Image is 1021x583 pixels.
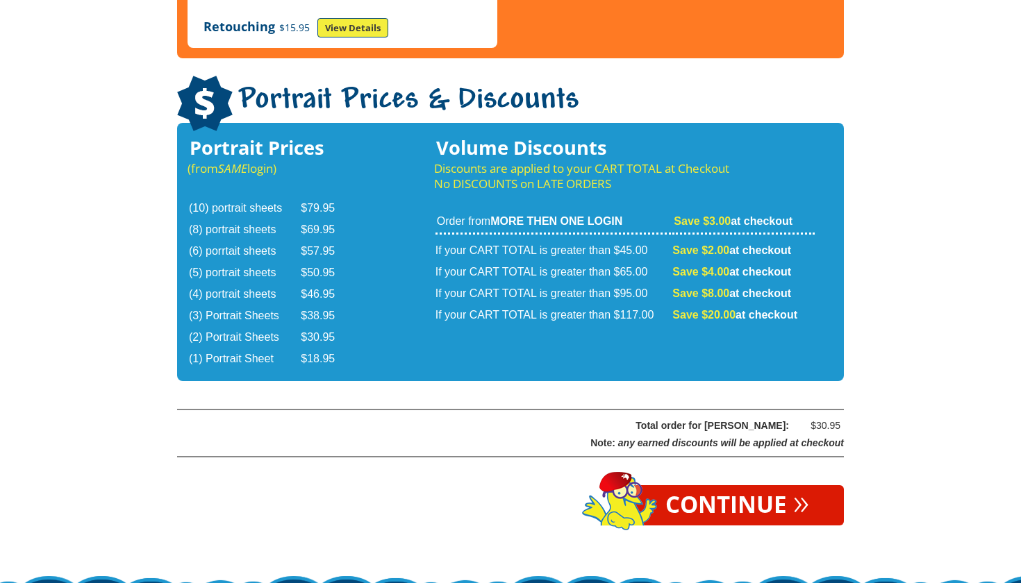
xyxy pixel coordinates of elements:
[218,160,247,176] em: SAME
[672,266,729,278] span: Save $4.00
[672,309,736,321] span: Save $20.00
[435,236,672,261] td: If your CART TOTAL is greater than $45.00
[435,305,672,326] td: If your CART TOTAL is greater than $117.00
[674,215,731,227] span: Save $3.00
[672,287,791,299] strong: at checkout
[301,328,352,348] td: $30.95
[204,18,481,37] p: Retouching
[590,437,615,448] span: Note:
[301,242,352,262] td: $57.95
[799,417,840,434] div: $30.95
[434,161,816,192] p: Discounts are applied to your CART TOTAL at Checkout No DISCOUNTS on LATE ORDERS
[672,244,729,256] span: Save $2.00
[189,285,299,305] td: (4) portrait sheets
[674,215,792,227] strong: at checkout
[317,18,388,37] a: View Details
[672,287,729,299] span: Save $8.00
[672,309,797,321] strong: at checkout
[301,220,352,240] td: $69.95
[189,220,299,240] td: (8) portrait sheets
[672,244,791,256] strong: at checkout
[301,349,352,369] td: $18.95
[301,285,352,305] td: $46.95
[189,306,299,326] td: (3) Portrait Sheets
[490,215,622,227] strong: MORE THEN ONE LOGIN
[301,263,352,283] td: $50.95
[672,266,791,278] strong: at checkout
[435,262,672,282] td: If your CART TOTAL is greater than $65.00
[793,493,809,509] span: »
[189,242,299,262] td: (6) porrtait sheets
[434,140,816,155] h3: Volume Discounts
[189,263,299,283] td: (5) portrait sheets
[301,306,352,326] td: $38.95
[189,328,299,348] td: (2) Portrait Sheets
[188,140,354,155] h3: Portrait Prices
[275,21,314,34] span: $15.95
[435,284,672,304] td: If your CART TOTAL is greater than $95.00
[631,485,844,525] a: Continue»
[177,76,844,133] h1: Portrait Prices & Discounts
[213,417,789,434] div: Total order for [PERSON_NAME]:
[301,198,352,219] td: $79.95
[189,198,299,219] td: (10) portrait sheets
[618,437,844,448] span: any earned discounts will be applied at checkout
[435,214,672,235] td: Order from
[189,349,299,369] td: (1) Portrait Sheet
[188,161,354,176] p: (from login)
